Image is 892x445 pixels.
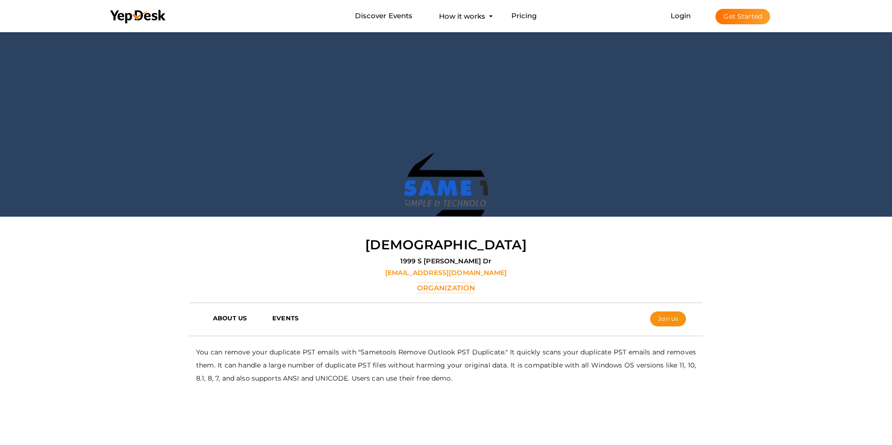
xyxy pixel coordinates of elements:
label: 1999 S [PERSON_NAME] Dr [400,256,491,266]
a: Login [671,11,691,20]
label: [DEMOGRAPHIC_DATA] [365,235,527,254]
button: How it works [436,7,488,25]
a: Join Us [650,311,686,326]
b: EVENTS [272,314,298,322]
a: Discover Events [355,7,412,25]
a: ABOUT US [206,311,265,325]
p: You can remove your duplicate PST emails with "Sametools Remove Outlook PST Duplicate." It quickl... [196,346,696,385]
img: TT588BRV_normal.png [404,151,488,235]
a: EVENTS [265,311,317,325]
label: Organization [417,283,475,293]
label: [EMAIL_ADDRESS][DOMAIN_NAME] [385,268,507,277]
a: Pricing [511,7,537,25]
b: ABOUT US [213,314,247,322]
button: Get Started [715,9,770,24]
